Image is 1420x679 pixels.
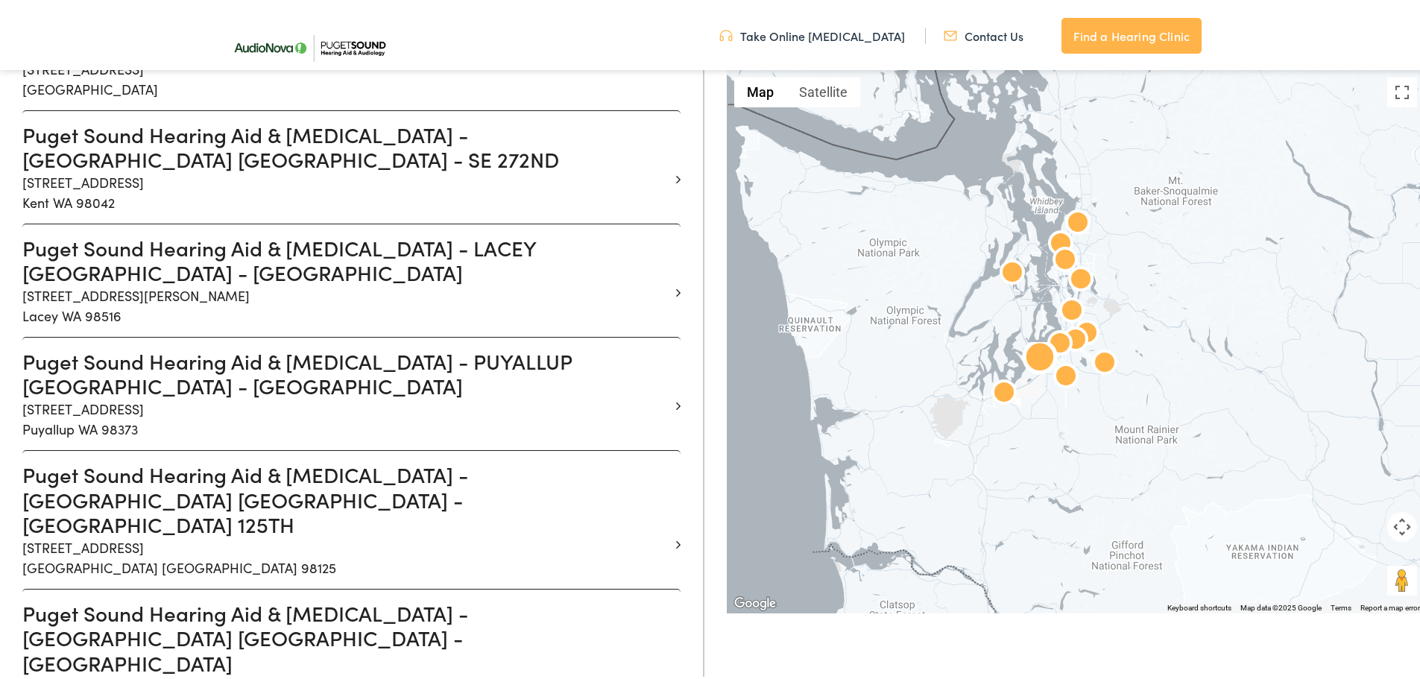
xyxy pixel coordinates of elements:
a: Find a Hearing Clinic [1061,15,1202,51]
a: Puget Sound Hearing Aid & [MEDICAL_DATA] - LACEY [GEOGRAPHIC_DATA] - [GEOGRAPHIC_DATA] [STREET_AD... [22,233,669,323]
a: Puget Sound Hearing Aid & [MEDICAL_DATA] - [GEOGRAPHIC_DATA] [GEOGRAPHIC_DATA] - [GEOGRAPHIC_DATA... [22,459,669,575]
p: [STREET_ADDRESS] Kent WA 98042 [22,169,669,209]
img: utility icon [719,25,733,41]
a: Puget Sound Hearing Aid & [MEDICAL_DATA] - [GEOGRAPHIC_DATA] [GEOGRAPHIC_DATA] - SE 272ND [STREET... [22,119,669,209]
h3: Puget Sound Hearing Aid & [MEDICAL_DATA] - PUYALLUP [GEOGRAPHIC_DATA] - [GEOGRAPHIC_DATA] [22,346,669,396]
a: Take Online [MEDICAL_DATA] [719,25,905,41]
h3: Puget Sound Hearing Aid & [MEDICAL_DATA] - [GEOGRAPHIC_DATA] [GEOGRAPHIC_DATA] - SE 272ND [22,119,669,169]
h3: Puget Sound Hearing Aid & [MEDICAL_DATA] - [GEOGRAPHIC_DATA] [GEOGRAPHIC_DATA] - [GEOGRAPHIC_DATA... [22,459,669,534]
h3: Puget Sound Hearing Aid & [MEDICAL_DATA] - [GEOGRAPHIC_DATA] [GEOGRAPHIC_DATA] - [GEOGRAPHIC_DATA] [22,598,669,673]
a: Contact Us [944,25,1023,41]
img: utility icon [944,25,957,41]
p: [STREET_ADDRESS] [GEOGRAPHIC_DATA] [GEOGRAPHIC_DATA] 98125 [22,534,669,575]
p: [STREET_ADDRESS] Puyallup WA 98373 [22,396,669,436]
h3: Puget Sound Hearing Aid & [MEDICAL_DATA] - LACEY [GEOGRAPHIC_DATA] - [GEOGRAPHIC_DATA] [22,233,669,282]
a: Puget Sound Hearing Aid & [MEDICAL_DATA] - PUYALLUP [GEOGRAPHIC_DATA] - [GEOGRAPHIC_DATA] [STREET... [22,346,669,436]
p: [STREET_ADDRESS][PERSON_NAME] Lacey WA 98516 [22,282,669,323]
p: [STREET_ADDRESS] [GEOGRAPHIC_DATA] [22,56,669,96]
